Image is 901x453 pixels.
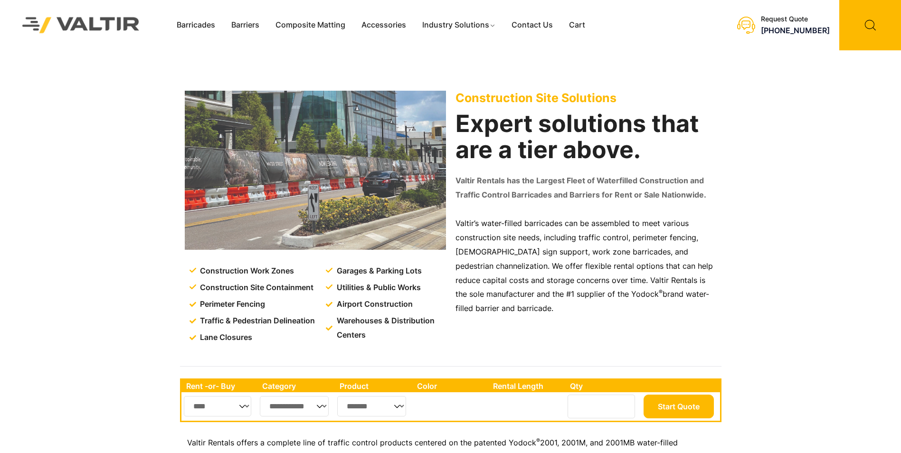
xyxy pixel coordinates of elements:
th: Rent -or- Buy [181,380,257,392]
a: Cart [561,18,593,32]
span: Garages & Parking Lots [334,264,422,278]
span: Lane Closures [198,330,252,345]
th: Product [335,380,412,392]
a: Contact Us [503,18,561,32]
img: Valtir Rentals [10,5,152,45]
sup: ® [536,437,540,444]
a: Barriers [223,18,267,32]
a: Composite Matting [267,18,353,32]
span: Warehouses & Distribution Centers [334,314,448,342]
a: [PHONE_NUMBER] [761,26,830,35]
span: Valtir Rentals offers a complete line of traffic control products centered on the patented Yodock [187,438,536,447]
th: Qty [565,380,641,392]
sup: ® [659,288,663,295]
a: Accessories [353,18,414,32]
th: Color [412,380,489,392]
a: Barricades [169,18,223,32]
p: Construction Site Solutions [455,91,717,105]
th: Category [257,380,335,392]
div: Request Quote [761,15,830,23]
p: Valtir’s water-filled barricades can be assembled to meet various construction site needs, includ... [455,217,717,316]
span: Traffic & Pedestrian Delineation [198,314,315,328]
h2: Expert solutions that are a tier above. [455,111,717,163]
span: Airport Construction [334,297,413,311]
button: Start Quote [644,395,714,418]
th: Rental Length [488,380,565,392]
span: Utilities & Public Works [334,281,421,295]
span: Construction Work Zones [198,264,294,278]
span: Construction Site Containment [198,281,313,295]
span: Perimeter Fencing [198,297,265,311]
p: Valtir Rentals has the Largest Fleet of Waterfilled Construction and Traffic Control Barricades a... [455,174,717,202]
a: Industry Solutions [414,18,504,32]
